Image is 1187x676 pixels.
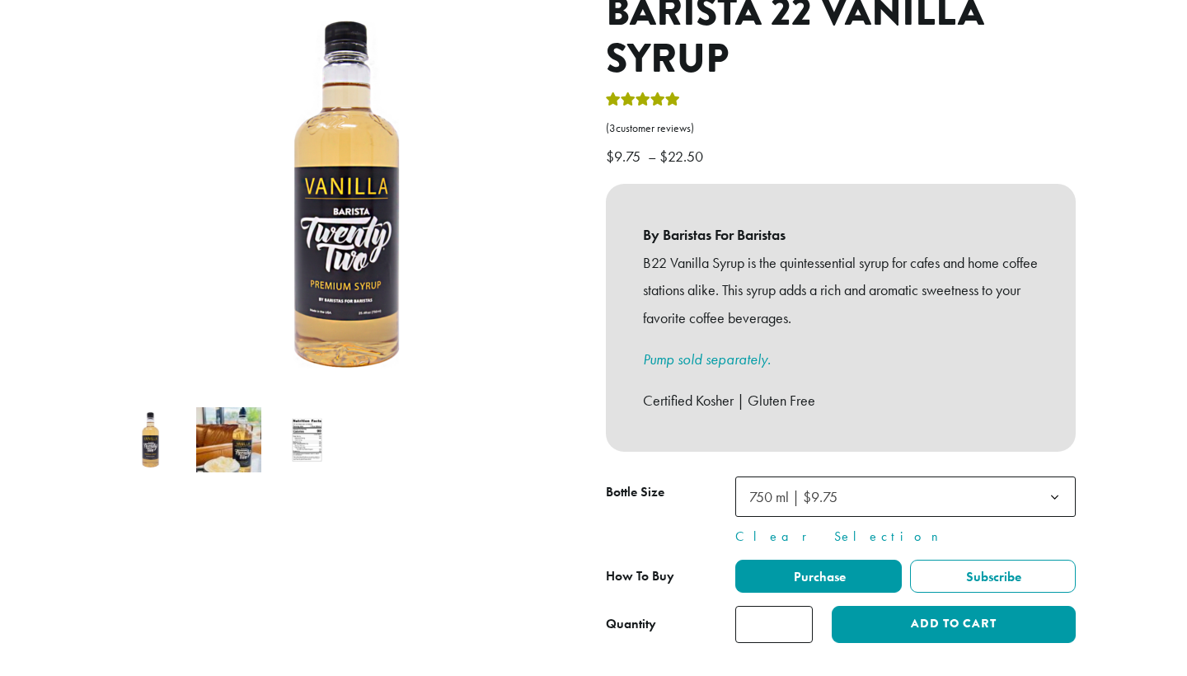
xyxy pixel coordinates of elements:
span: Purchase [791,568,846,585]
p: B22 Vanilla Syrup is the quintessential syrup for cafes and home coffee stations alike. This syru... [643,249,1039,332]
span: – [648,147,656,166]
button: Add to cart [832,606,1076,643]
span: 750 ml | $9.75 [735,476,1076,517]
img: Barista 22 Vanilla Syrup - Image 3 [274,407,340,472]
label: Bottle Size [606,481,735,505]
img: Barista 22 Vanilla Syrup [118,407,183,472]
b: By Baristas For Baristas [643,221,1039,249]
span: How To Buy [606,567,674,584]
bdi: 22.50 [659,147,707,166]
a: Pump sold separately. [643,350,771,369]
div: Quantity [606,614,656,634]
bdi: 9.75 [606,147,645,166]
span: $ [606,147,614,166]
div: Rated 5.00 out of 5 [606,90,680,115]
span: 3 [609,121,616,135]
span: 750 ml | $9.75 [743,481,854,513]
input: Product quantity [735,606,813,643]
span: $ [659,147,668,166]
img: Barista 22 Vanilla Syrup - Image 2 [196,407,261,472]
span: 750 ml | $9.75 [749,487,837,506]
a: Clear Selection [735,527,1076,547]
p: Certified Kosher | Gluten Free [643,387,1039,415]
a: (3customer reviews) [606,120,1076,137]
span: Subscribe [964,568,1021,585]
